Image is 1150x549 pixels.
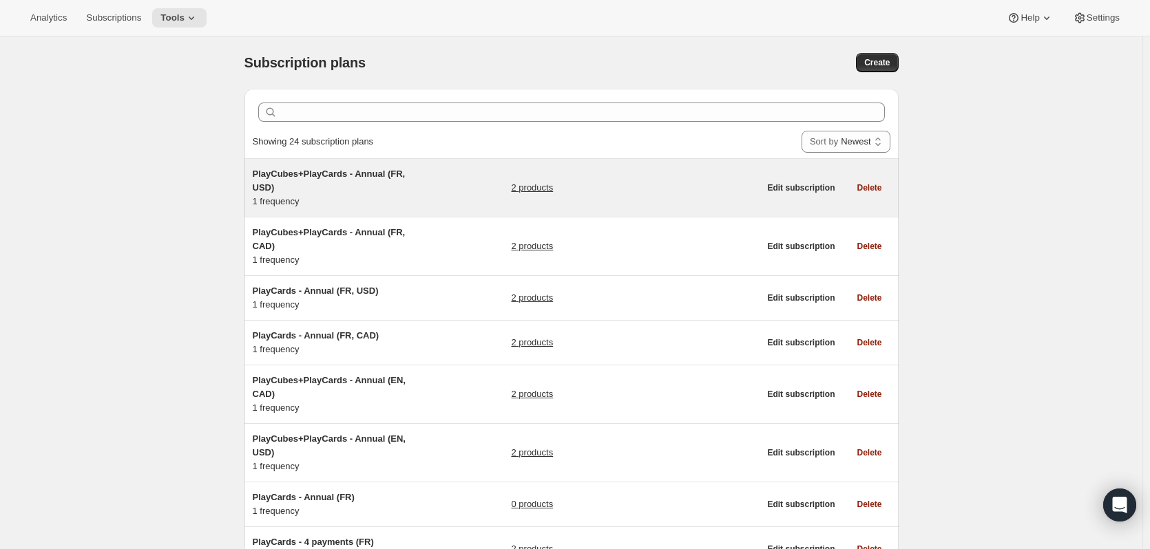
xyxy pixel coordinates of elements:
button: Delete [848,443,890,462]
a: 2 products [511,387,553,401]
div: Open Intercom Messenger [1103,488,1136,521]
button: Tools [152,8,207,28]
a: 0 products [511,497,553,511]
span: Delete [857,292,881,303]
span: Edit subscription [767,499,835,510]
span: Create [864,57,890,68]
span: Delete [857,447,881,458]
button: Edit subscription [759,495,843,514]
a: 2 products [511,239,553,253]
span: PlayCubes+PlayCards - Annual (EN, USD) [253,433,406,458]
span: Delete [857,241,881,252]
a: 2 products [511,446,553,460]
span: Help [1021,12,1039,23]
span: Delete [857,337,881,348]
button: Delete [848,495,890,514]
span: PlayCards - Annual (FR, USD) [253,286,379,296]
button: Edit subscription [759,178,843,197]
div: 1 frequency [253,432,425,473]
span: Edit subscription [767,389,835,400]
span: Showing 24 subscription plans [253,136,374,147]
button: Edit subscription [759,443,843,462]
span: Delete [857,182,881,193]
span: PlayCubes+PlayCards - Annual (EN, CAD) [253,375,406,399]
span: Delete [857,389,881,400]
div: 1 frequency [253,284,425,312]
button: Analytics [22,8,75,28]
a: 2 products [511,336,553,349]
span: Edit subscription [767,337,835,348]
span: Analytics [30,12,67,23]
button: Edit subscription [759,333,843,352]
span: Edit subscription [767,241,835,252]
span: PlayCubes+PlayCards - Annual (FR, CAD) [253,227,406,251]
div: 1 frequency [253,329,425,356]
button: Delete [848,288,890,308]
button: Create [856,53,898,72]
button: Help [999,8,1061,28]
button: Edit subscription [759,288,843,308]
span: Edit subscription [767,182,835,193]
button: Delete [848,385,890,404]
button: Edit subscription [759,237,843,256]
button: Edit subscription [759,385,843,404]
button: Delete [848,333,890,352]
span: PlayCards - 4 payments (FR) [253,537,374,547]
span: Edit subscription [767,447,835,458]
div: 1 frequency [253,374,425,415]
button: Subscriptions [78,8,149,28]
span: Edit subscription [767,292,835,303]
div: 1 frequency [253,167,425,208]
span: Delete [857,499,881,510]
span: PlayCards - Annual (FR, CAD) [253,330,379,341]
span: Subscription plans [244,55,366,70]
div: 1 frequency [253,226,425,267]
div: 1 frequency [253,491,425,518]
button: Settings [1065,8,1128,28]
button: Delete [848,237,890,256]
a: 2 products [511,181,553,195]
button: Delete [848,178,890,197]
a: 2 products [511,291,553,305]
span: PlayCards - Annual (FR) [253,492,355,502]
span: Tools [160,12,185,23]
span: PlayCubes+PlayCards - Annual (FR, USD) [253,169,406,193]
span: Subscriptions [86,12,141,23]
span: Settings [1087,12,1120,23]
